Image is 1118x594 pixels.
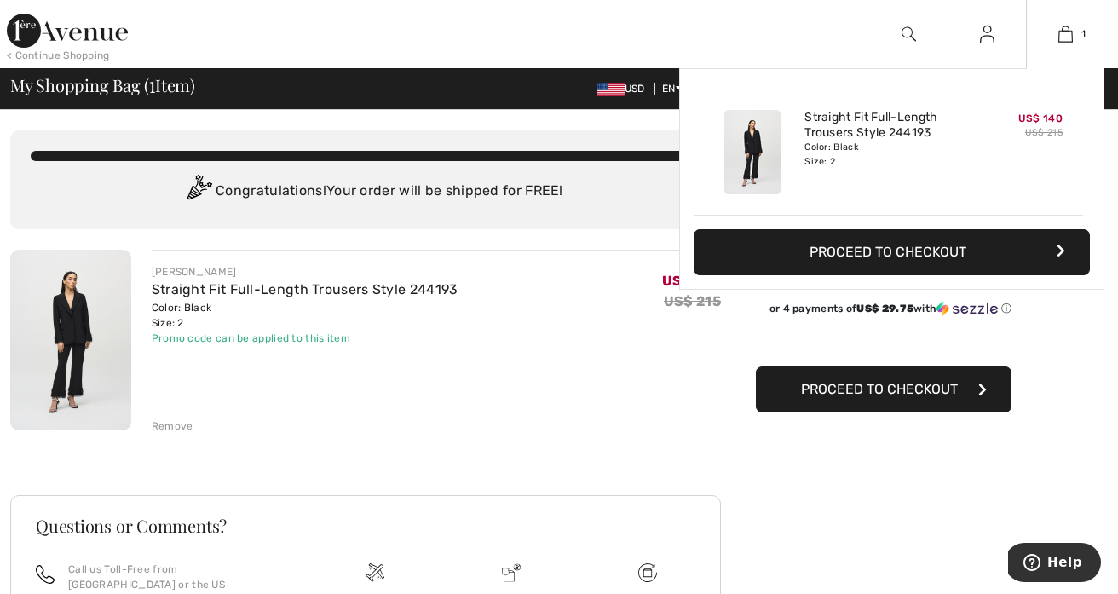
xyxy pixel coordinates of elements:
[7,14,128,48] img: 1ère Avenue
[804,141,972,168] div: Color: Black Size: 2
[597,83,652,95] span: USD
[152,281,458,297] a: Straight Fit Full-Length Trousers Style 244193
[152,331,458,346] div: Promo code can be applied to this item
[502,563,521,582] img: Delivery is a breeze since we pay the duties!
[597,83,625,96] img: US Dollar
[804,110,972,141] a: Straight Fit Full-Length Trousers Style 244193
[1008,543,1101,585] iframe: Opens a widget where you can find more information
[182,175,216,209] img: Congratulation2.svg
[36,517,695,534] h3: Questions or Comments?
[152,418,193,434] div: Remove
[1081,26,1086,42] span: 1
[7,48,110,63] div: < Continue Shopping
[1027,24,1104,44] a: 1
[638,563,657,582] img: Free shipping on orders over $99
[902,24,916,44] img: search the website
[149,72,155,95] span: 1
[801,381,958,397] span: Proceed to Checkout
[1025,127,1063,138] s: US$ 215
[966,24,1008,45] a: Sign In
[152,300,458,331] div: Color: Black Size: 2
[724,110,781,194] img: Straight Fit Full-Length Trousers Style 244193
[10,77,195,94] span: My Shopping Bag ( Item)
[366,563,384,582] img: Free shipping on orders over $99
[662,83,683,95] span: EN
[152,264,458,280] div: [PERSON_NAME]
[980,24,994,44] img: My Info
[664,293,721,309] s: US$ 215
[662,273,721,289] span: US$ 140
[694,229,1090,275] button: Proceed to Checkout
[31,175,714,209] div: Congratulations! Your order will be shipped for FREE!
[1058,24,1073,44] img: My Bag
[36,565,55,584] img: call
[10,250,131,430] img: Straight Fit Full-Length Trousers Style 244193
[756,366,1011,412] button: Proceed to Checkout
[1018,112,1063,124] span: US$ 140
